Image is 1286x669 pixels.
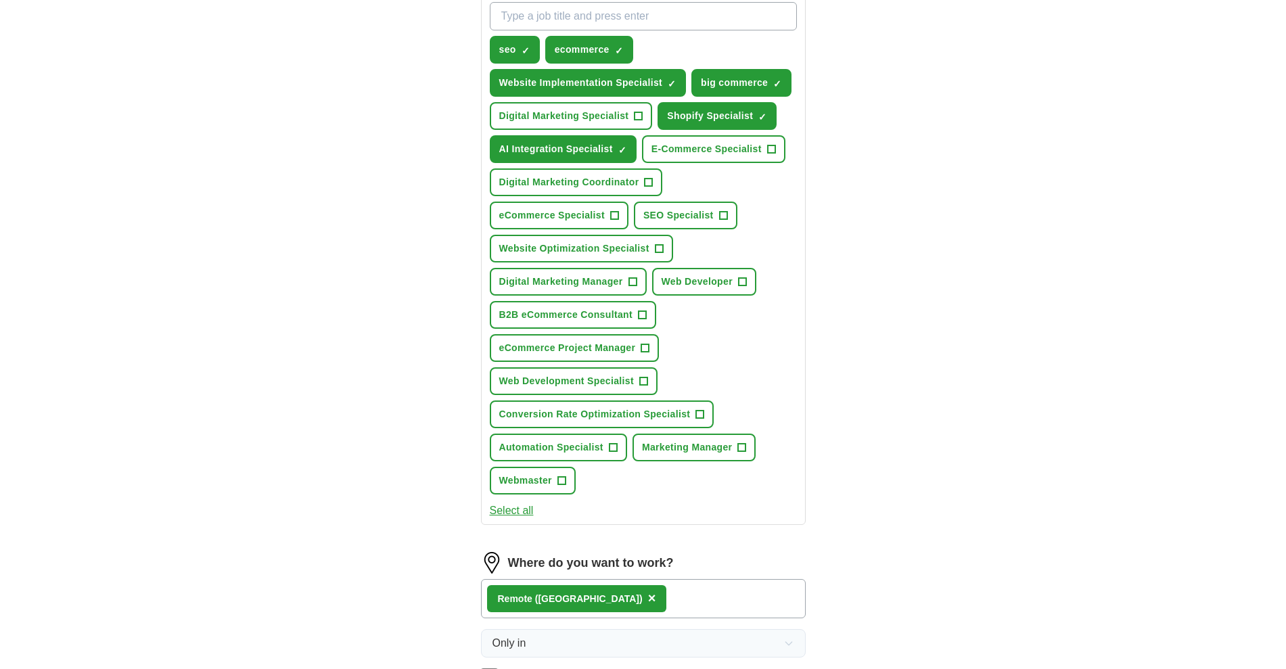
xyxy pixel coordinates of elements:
span: Web Developer [662,275,733,289]
button: Select all [490,503,534,519]
img: location.png [481,552,503,574]
button: Marketing Manager [633,434,756,461]
button: E-Commerce Specialist [642,135,785,163]
span: ✓ [618,145,626,156]
button: B2B eCommerce Consultant [490,301,656,329]
button: × [648,589,656,609]
span: Website Optimization Specialist [499,241,649,256]
button: SEO Specialist [634,202,737,229]
div: Remote ([GEOGRAPHIC_DATA]) [498,592,643,606]
span: × [648,591,656,605]
button: ecommerce✓ [545,36,633,64]
span: Digital Marketing Specialist [499,109,629,123]
button: Web Developer [652,268,756,296]
span: B2B eCommerce Consultant [499,308,633,322]
span: Digital Marketing Coordinator [499,175,639,189]
span: AI Integration Specialist [499,142,613,156]
span: Shopify Specialist [667,109,753,123]
button: Web Development Specialist [490,367,658,395]
span: Webmaster [499,474,552,488]
label: Where do you want to work? [508,554,674,572]
span: Only in [492,635,526,651]
span: ✓ [522,45,530,56]
button: Digital Marketing Coordinator [490,168,663,196]
button: eCommerce Specialist [490,202,628,229]
span: Marketing Manager [642,440,733,455]
span: seo [499,43,516,57]
span: ✓ [773,78,781,89]
span: ✓ [668,78,676,89]
span: ✓ [758,112,766,122]
button: Digital Marketing Specialist [490,102,653,130]
span: ✓ [615,45,623,56]
button: big commerce✓ [691,69,791,97]
button: eCommerce Project Manager [490,334,660,362]
span: Digital Marketing Manager [499,275,623,289]
span: Automation Specialist [499,440,603,455]
span: big commerce [701,76,768,90]
button: Only in [481,629,806,658]
span: E-Commerce Specialist [651,142,762,156]
button: seo✓ [490,36,540,64]
span: Web Development Specialist [499,374,634,388]
span: SEO Specialist [643,208,714,223]
span: eCommerce Specialist [499,208,605,223]
button: AI Integration Specialist✓ [490,135,637,163]
button: Digital Marketing Manager [490,268,647,296]
button: Website Implementation Specialist✓ [490,69,687,97]
input: Type a job title and press enter [490,2,797,30]
button: Conversion Rate Optimization Specialist [490,400,714,428]
span: Website Implementation Specialist [499,76,663,90]
button: Webmaster [490,467,576,494]
span: Conversion Rate Optimization Specialist [499,407,691,421]
span: ecommerce [555,43,610,57]
span: eCommerce Project Manager [499,341,636,355]
button: Automation Specialist [490,434,627,461]
button: Website Optimization Specialist [490,235,673,262]
button: Shopify Specialist✓ [658,102,777,130]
